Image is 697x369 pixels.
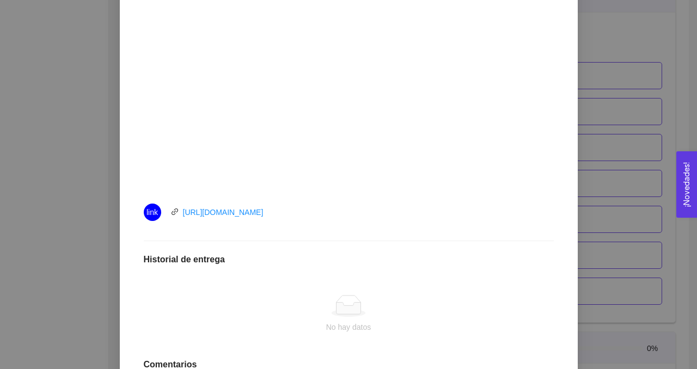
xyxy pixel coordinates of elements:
[171,208,179,216] span: link
[183,208,264,217] a: [URL][DOMAIN_NAME]
[676,151,697,218] button: Open Feedback Widget
[144,254,554,265] h1: Historial de entrega
[152,321,545,333] div: No hay datos
[146,204,158,221] span: link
